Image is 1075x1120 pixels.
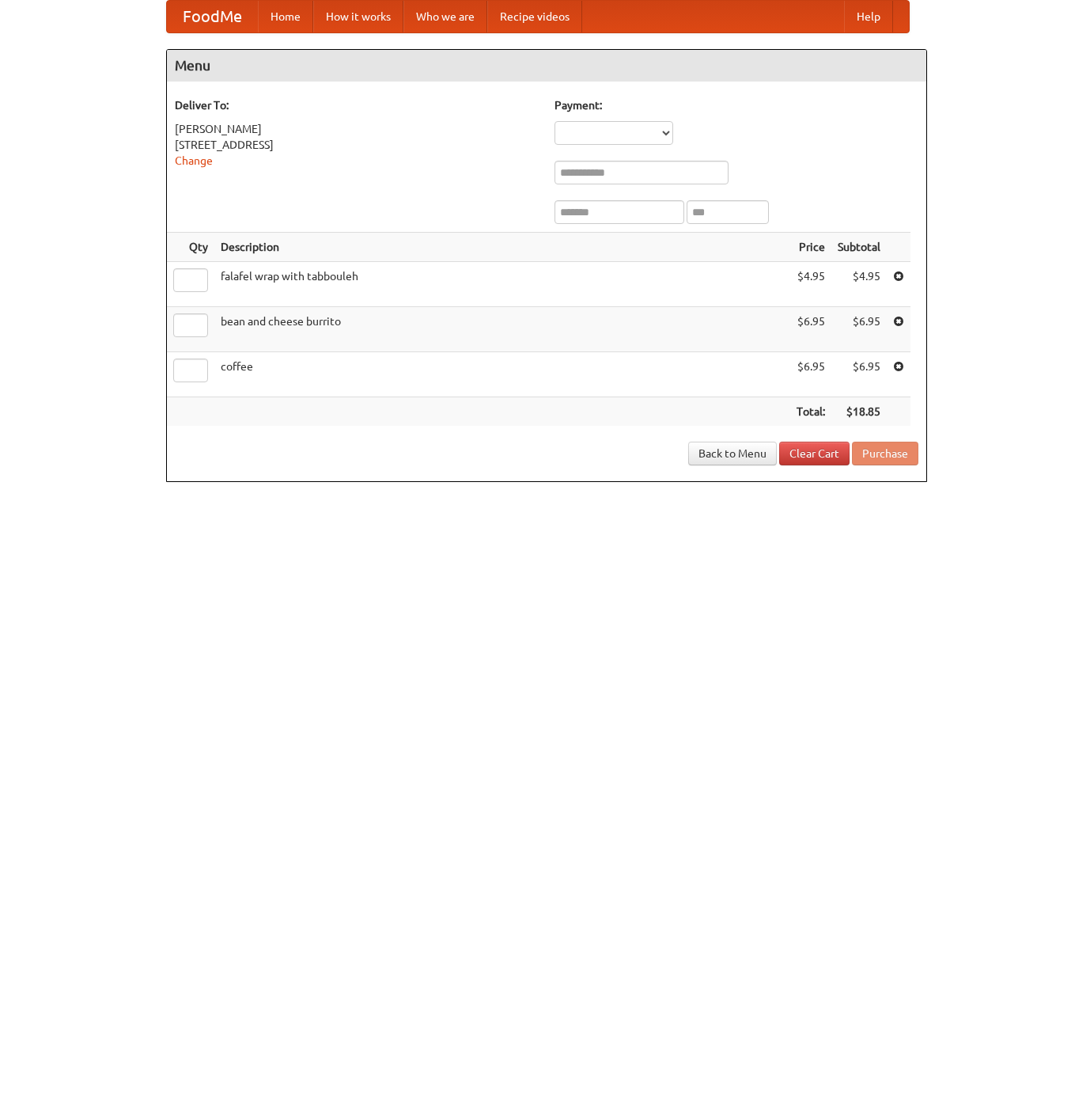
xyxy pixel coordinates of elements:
[790,397,831,427] th: Total:
[844,1,893,32] a: Help
[831,262,887,307] td: $4.95
[790,352,831,397] td: $6.95
[167,50,926,82] h4: Menu
[214,307,790,352] td: bean and cheese burrito
[175,97,539,113] h5: Deliver To:
[779,442,850,465] a: Clear Cart
[175,154,213,167] a: Change
[790,233,831,262] th: Price
[313,1,403,32] a: How it works
[831,352,887,397] td: $6.95
[167,1,258,32] a: FoodMe
[214,352,790,397] td: coffee
[214,233,790,262] th: Description
[688,442,777,465] a: Back to Menu
[258,1,313,32] a: Home
[175,137,539,153] div: [STREET_ADDRESS]
[487,1,582,32] a: Recipe videos
[790,262,831,307] td: $4.95
[555,97,918,113] h5: Payment:
[175,121,539,137] div: [PERSON_NAME]
[790,307,831,352] td: $6.95
[214,262,790,307] td: falafel wrap with tabbouleh
[831,307,887,352] td: $6.95
[403,1,487,32] a: Who we are
[831,397,887,427] th: $18.85
[167,233,214,262] th: Qty
[852,442,918,465] button: Purchase
[831,233,887,262] th: Subtotal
